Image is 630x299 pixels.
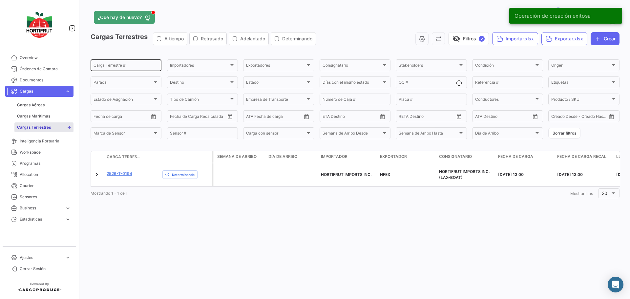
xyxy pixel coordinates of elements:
span: Estado [246,81,305,86]
span: Estado de Asignación [94,98,153,103]
span: Semana de Arribo [217,154,257,160]
span: visibility_off [452,35,460,43]
button: Open calendar [530,112,540,121]
span: Operación de creación exitosa [514,12,591,19]
a: Overview [5,52,73,63]
a: Inteligencia Portuaria [5,136,73,147]
span: Exportadores [246,64,305,69]
a: Expand/Collapse Row [94,171,100,178]
span: Overview [20,55,71,61]
span: Retrasado [201,35,223,42]
span: Carga Terrestre # [107,154,141,160]
span: Allocation [20,172,71,178]
span: Determinando [282,35,312,42]
span: ✓ [479,36,485,42]
span: Importadores [170,64,229,69]
button: Retrasado [190,32,226,45]
span: Sensores [20,194,71,200]
a: Cargas Aéreas [14,100,73,110]
span: Cargas Aéreas [17,102,45,108]
span: Origen [551,64,610,69]
datatable-header-cell: Día de Arribo [266,151,318,163]
button: Open calendar [225,112,235,121]
input: Hasta [186,115,213,119]
span: Días con el mismo estado [323,81,382,86]
button: Open calendar [149,112,158,121]
span: Condición [475,64,534,69]
span: Documentos [20,77,71,83]
span: Courier [20,183,71,189]
button: Importar.xlsx [492,32,538,45]
span: Tipo de Camión [170,98,229,103]
span: Órdenes de Compra [20,66,71,72]
span: Día de Arribo [268,154,297,160]
datatable-header-cell: Exportador [377,151,436,163]
button: Determinando [271,32,316,45]
span: Mostrar filas [570,191,593,196]
a: Órdenes de Compra [5,63,73,75]
input: ATD Hasta [271,115,298,119]
input: Desde [323,115,334,119]
input: Hasta [415,115,441,119]
span: Fecha de carga [498,154,533,160]
span: Adelantado [240,35,265,42]
span: Consignatario [439,154,472,160]
button: A tiempo [153,32,187,45]
button: Open calendar [302,112,311,121]
input: ATA Hasta [500,115,526,119]
datatable-header-cell: Fecha de Carga Recalculada [555,151,614,163]
input: ATA Desde [475,115,495,119]
span: Consignatario [323,64,382,69]
a: Sensores [5,191,73,203]
span: Cargas Marítimas [17,113,50,119]
span: Mostrando 1 - 1 de 1 [91,191,128,196]
span: Producto / SKU [551,98,610,103]
span: Etiquetas [551,81,610,86]
span: Inteligencia Portuaria [20,138,71,144]
input: Desde [399,115,410,119]
input: Creado Desde [551,115,576,119]
span: A tiempo [164,35,184,42]
span: Semana de Arribo Hasta [399,132,458,137]
button: Borrar filtros [548,128,580,139]
span: Determinando [172,172,195,177]
datatable-header-cell: Póliza [143,154,160,160]
button: Crear [591,32,619,45]
span: HORTIFRUT IMPORTS INC. [321,172,371,177]
span: Stakeholders [399,64,458,69]
span: ¿Qué hay de nuevo? [98,14,142,21]
span: expand_more [65,255,71,261]
span: expand_more [65,88,71,94]
span: Workspace [20,149,71,155]
button: Open calendar [607,112,617,121]
span: Destino [170,81,229,86]
button: ¿Qué hay de nuevo? [94,11,155,24]
input: Desde [94,115,105,119]
h3: Cargas Terrestres [91,32,318,45]
button: Adelantado [229,32,268,45]
span: Cargas [20,88,62,94]
span: HFEX [380,172,390,177]
datatable-header-cell: Fecha de carga [495,151,555,163]
datatable-header-cell: Semana de Arribo [213,151,266,163]
button: Exportar.xlsx [541,32,587,45]
datatable-header-cell: Consignatario [436,151,495,163]
span: Carga con sensor [246,132,305,137]
span: Marca de Sensor [94,132,153,137]
a: Cargas Terrestres [14,122,73,132]
span: Cargas Terrestres [17,124,51,130]
a: 2526-T-0194 [107,171,132,177]
div: Abrir Intercom Messenger [608,277,623,292]
a: Workspace [5,147,73,158]
span: Día de Arribo [475,132,534,137]
span: Ajustes [20,255,62,261]
button: Open calendar [378,112,388,121]
span: [DATE] 13:00 [557,172,583,177]
span: Empresa de Transporte [246,98,305,103]
a: Programas [5,158,73,169]
datatable-header-cell: Carga Terrestre # [104,151,143,162]
span: expand_more [65,205,71,211]
span: Cerrar Sesión [20,266,71,272]
span: Importador [321,154,347,160]
span: HORTIFRUT IMPORTS INC. (LAX-BOAT) [439,169,490,180]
